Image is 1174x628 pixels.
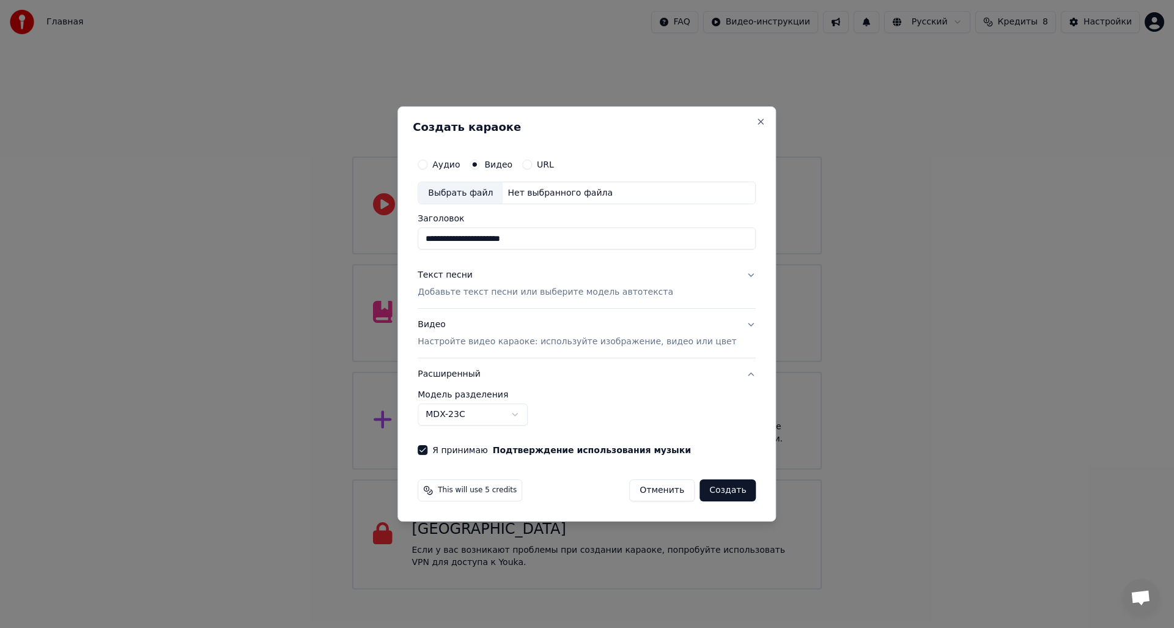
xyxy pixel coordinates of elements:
h2: Создать караоке [413,122,761,133]
div: Текст песни [418,270,473,282]
label: Я принимаю [432,446,691,454]
button: Я принимаю [493,446,691,454]
button: ВидеоНастройте видео караоке: используйте изображение, видео или цвет [418,309,756,358]
p: Настройте видео караоке: используйте изображение, видео или цвет [418,336,736,348]
label: Модель разделения [418,390,756,399]
span: This will use 5 credits [438,486,517,495]
div: Выбрать файл [418,182,503,204]
label: URL [537,160,554,169]
label: Заголовок [418,215,756,223]
label: Видео [484,160,512,169]
div: Видео [418,319,736,349]
p: Добавьте текст песни или выберите модель автотекста [418,287,673,299]
button: Создать [700,479,756,501]
button: Расширенный [418,358,756,390]
label: Аудио [432,160,460,169]
button: Текст песниДобавьте текст песни или выберите модель автотекста [418,260,756,309]
div: Расширенный [418,390,756,435]
button: Отменить [629,479,695,501]
div: Нет выбранного файла [503,187,618,199]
